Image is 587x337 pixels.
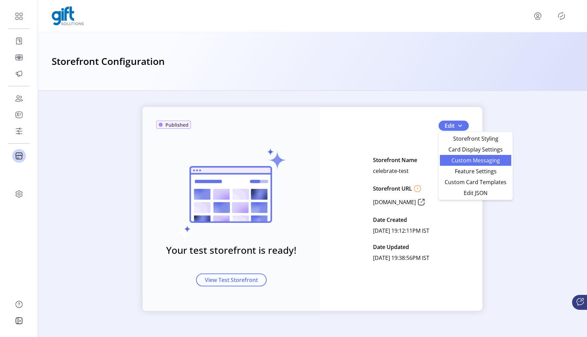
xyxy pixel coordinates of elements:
[556,11,567,21] button: Publisher Panel
[444,179,507,185] span: Custom Card Templates
[440,166,511,177] li: Feature Settings
[444,136,507,141] span: Storefront Styling
[165,121,189,128] span: Published
[373,252,429,263] p: [DATE] 19:38:56PM IST
[52,54,165,69] h3: Storefront Configuration
[205,276,258,284] span: View Test Storefront
[444,158,507,163] span: Custom Messaging
[166,243,297,257] h3: Your test storefront is ready!
[440,144,511,155] li: Card Display Settings
[373,184,412,193] p: Storefront URL
[444,168,507,174] span: Feature Settings
[439,121,469,131] button: Edit
[52,6,84,25] img: logo
[444,190,507,196] span: Edit JSON
[440,155,511,166] li: Custom Messaging
[445,122,455,130] span: Edit
[373,155,417,165] p: Storefront Name
[440,188,511,198] li: Edit JSON
[440,133,511,144] li: Storefront Styling
[373,165,409,176] p: celebrate-test
[196,273,267,286] button: View Test Storefront
[532,11,543,21] button: menu
[373,242,409,252] p: Date Updated
[444,147,507,152] span: Card Display Settings
[373,198,416,206] p: [DOMAIN_NAME]
[440,177,511,188] li: Custom Card Templates
[373,225,429,236] p: [DATE] 19:12:11PM IST
[373,214,407,225] p: Date Created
